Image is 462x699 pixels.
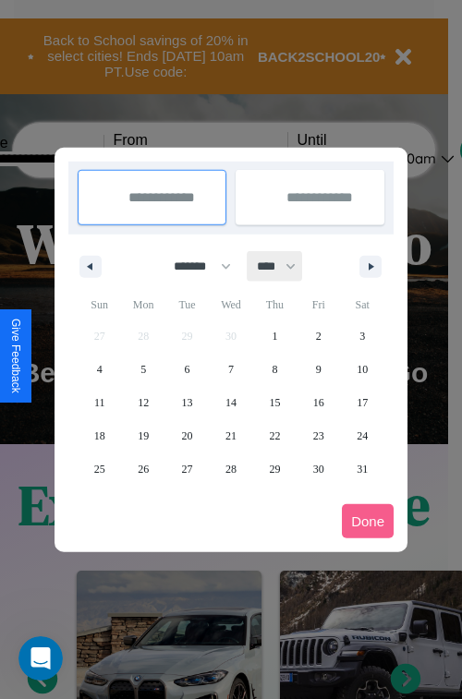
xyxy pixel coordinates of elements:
[165,386,209,419] button: 13
[341,353,384,386] button: 10
[121,419,164,452] button: 19
[225,419,237,452] span: 21
[209,386,252,419] button: 14
[269,386,280,419] span: 15
[357,419,368,452] span: 24
[253,452,297,486] button: 29
[121,452,164,486] button: 26
[18,636,63,681] iframe: Intercom live chat
[359,319,365,353] span: 3
[165,353,209,386] button: 6
[94,452,105,486] span: 25
[253,319,297,353] button: 1
[316,353,322,386] span: 9
[78,386,121,419] button: 11
[209,452,252,486] button: 28
[121,386,164,419] button: 12
[138,419,149,452] span: 19
[225,386,237,419] span: 14
[121,353,164,386] button: 5
[140,353,146,386] span: 5
[269,452,280,486] span: 29
[269,419,280,452] span: 22
[97,353,103,386] span: 4
[297,319,340,353] button: 2
[297,419,340,452] button: 23
[165,419,209,452] button: 20
[297,386,340,419] button: 16
[138,386,149,419] span: 12
[253,386,297,419] button: 15
[357,386,368,419] span: 17
[341,419,384,452] button: 24
[94,386,105,419] span: 11
[253,290,297,319] span: Thu
[225,452,237,486] span: 28
[94,419,105,452] span: 18
[313,386,324,419] span: 16
[78,290,121,319] span: Sun
[341,386,384,419] button: 17
[138,452,149,486] span: 26
[228,353,234,386] span: 7
[253,419,297,452] button: 22
[182,419,193,452] span: 20
[272,353,277,386] span: 8
[185,353,190,386] span: 6
[272,319,277,353] span: 1
[316,319,322,353] span: 2
[165,452,209,486] button: 27
[209,353,252,386] button: 7
[342,504,394,538] button: Done
[182,386,193,419] span: 13
[341,290,384,319] span: Sat
[121,290,164,319] span: Mon
[341,452,384,486] button: 31
[253,353,297,386] button: 8
[209,290,252,319] span: Wed
[357,353,368,386] span: 10
[297,290,340,319] span: Fri
[297,452,340,486] button: 30
[357,452,368,486] span: 31
[78,452,121,486] button: 25
[313,419,324,452] span: 23
[313,452,324,486] span: 30
[78,419,121,452] button: 18
[78,353,121,386] button: 4
[165,290,209,319] span: Tue
[182,452,193,486] span: 27
[209,419,252,452] button: 21
[297,353,340,386] button: 9
[341,319,384,353] button: 3
[9,319,22,393] div: Give Feedback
